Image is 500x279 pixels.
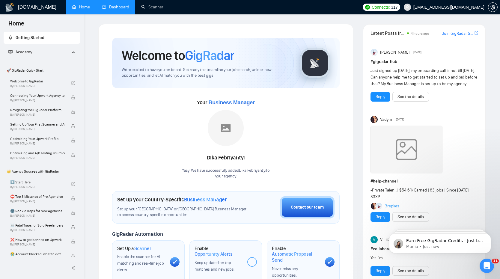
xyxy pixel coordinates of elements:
[195,260,234,272] span: Keep updated on top matches and new jobs.
[72,4,90,10] a: homeHome
[71,153,75,157] span: lock
[371,116,378,123] img: Vadym
[475,31,478,35] span: export
[291,204,324,211] div: Contact our team
[71,138,75,143] span: lock
[122,47,234,64] h1: Welcome to
[4,165,79,177] span: 👑 Agency Success with GigRadar
[16,49,32,55] span: Academy
[405,5,409,9] span: user
[392,266,429,276] button: See the details
[71,95,75,99] span: lock
[117,206,248,218] span: Set up your [GEOGRAPHIC_DATA] or [GEOGRAPHIC_DATA] Business Manager to access country-specific op...
[380,116,392,123] span: Vadym
[5,3,14,12] img: logo
[371,255,383,260] span: Yes I'm
[371,49,378,56] img: Anisuzzaman Khan
[371,58,478,65] h1: # gigradar-hub
[4,19,29,32] span: Home
[372,4,390,10] span: Connects:
[376,203,382,209] img: Anisuzzaman Khan
[10,93,65,99] span: Connecting Your Upwork Agency to GigRadar
[10,127,65,131] span: By [PERSON_NAME]
[10,107,65,113] span: Navigating the GigRadar Platform
[272,251,320,263] span: Automatic Proposal Send
[10,251,65,257] span: 😭 Account blocked: what to do?
[475,30,478,36] a: export
[280,196,335,218] button: Contact our team
[365,5,370,10] img: upwork-logo.png
[392,212,429,222] button: See the details
[112,231,163,237] span: GigRadar Automation
[371,126,442,174] img: weqQh+iSagEgQAAAABJRU5ErkJggg==
[10,150,65,156] span: Optimizing and A/B Testing Your Scanner for Better Results
[195,245,243,257] h1: Enable
[371,29,406,37] span: Latest Posts from the GigRadar Community
[391,4,397,10] span: 317
[10,177,71,191] a: 1️⃣ Start HereBy[PERSON_NAME]
[371,92,390,102] button: Reply
[182,168,270,179] div: Yaay! We have successfully added Dika Febriyantyi to
[10,76,71,90] a: Welcome to GigRadarBy[PERSON_NAME]
[411,31,429,36] span: 4 hours ago
[376,93,385,100] a: Reply
[10,113,65,117] span: By [PERSON_NAME]
[8,35,13,40] span: rocket
[208,99,254,105] span: Business Manager
[10,243,65,246] span: By [PERSON_NAME]
[10,142,65,145] span: By [PERSON_NAME]
[488,2,498,12] button: setting
[10,228,65,232] span: By [PERSON_NAME]
[10,222,65,228] span: ☠️ Fatal Traps for Solo Freelancers
[71,211,75,215] span: lock
[392,92,429,102] button: See the details
[413,50,421,55] span: [DATE]
[195,251,233,257] span: Opportunity Alerts
[185,47,234,64] span: GigRadar
[371,188,471,199] span: - | $54.61k Earned | 63 jobs | Since [DATE] | 33XP
[71,225,75,229] span: lock
[117,245,151,251] h1: Set Up a
[208,110,244,146] img: placeholder.png
[10,121,65,127] span: Setting Up Your First Scanner and Auto-Bidder
[117,254,164,272] span: Enable the scanner for AI matching and real-time job alerts.
[10,200,65,203] span: By [PERSON_NAME]
[10,99,65,102] span: By [PERSON_NAME]
[371,178,478,185] h1: # help-channel
[376,268,385,274] a: Reply
[8,50,13,54] span: fund-projection-screen
[371,246,478,252] h1: # collaboration
[4,32,80,44] li: Getting Started
[380,221,500,263] iframe: Intercom notifications message
[71,265,77,271] span: double-left
[71,124,75,128] span: lock
[371,68,477,86] span: Just signed up [DATE], my onboarding call is not till [DATE]. Can anyone help me to get started t...
[10,214,65,218] span: By [PERSON_NAME]
[122,67,290,79] span: We're excited to have you on board. Get ready to streamline your job search, unlock new opportuni...
[102,4,129,10] a: dashboardDashboard
[71,81,75,85] span: check-circle
[141,4,163,10] a: searchScanner
[71,254,75,258] span: lock
[134,245,151,251] span: Scanner
[488,5,497,10] span: setting
[117,196,227,203] h1: Set up your Country-Specific
[8,49,32,55] span: Academy
[16,35,44,40] span: Getting Started
[396,117,404,122] span: [DATE]
[385,203,399,209] a: 3replies
[492,259,499,263] span: 11
[10,156,65,160] span: By [PERSON_NAME]
[71,196,75,200] span: lock
[10,237,65,243] span: ❌ How to get banned on Upwork
[4,64,79,76] span: 🚀 GigRadar Quick Start
[480,259,494,273] iframe: Intercom live chat
[371,236,378,243] img: V
[182,174,270,179] p: your agency .
[442,30,473,37] a: Join GigRadar Slack Community
[182,153,270,163] div: Dika Febriyantyi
